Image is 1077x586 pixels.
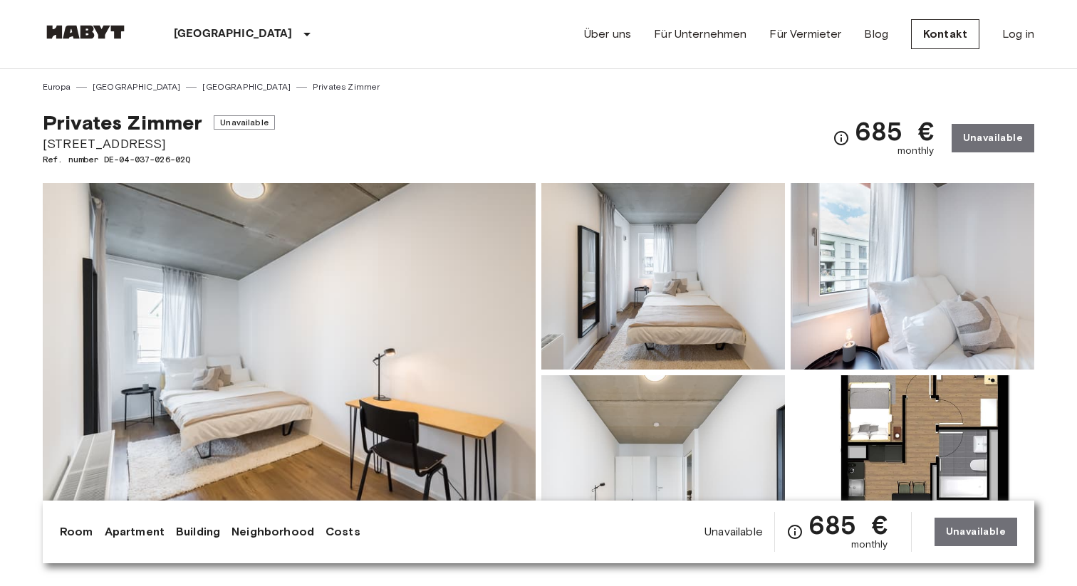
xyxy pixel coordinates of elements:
[43,183,536,562] img: Marketing picture of unit DE-04-037-026-02Q
[43,25,128,39] img: Habyt
[654,26,746,43] a: Für Unternehmen
[864,26,888,43] a: Blog
[541,183,785,370] img: Picture of unit DE-04-037-026-02Q
[43,110,202,135] span: Privates Zimmer
[202,80,291,93] a: [GEOGRAPHIC_DATA]
[584,26,631,43] a: Über uns
[60,523,93,540] a: Room
[326,523,360,540] a: Costs
[176,523,220,540] a: Building
[231,523,314,540] a: Neighborhood
[704,524,763,540] span: Unavailable
[1002,26,1034,43] a: Log in
[855,118,935,144] span: 685 €
[313,80,380,93] a: Privates Zimmer
[786,523,803,540] svg: Check cost overview for full price breakdown. Please note that discounts apply to new joiners onl...
[43,153,275,166] span: Ref. number DE-04-037-026-02Q
[851,538,888,552] span: monthly
[769,26,841,43] a: Für Vermieter
[43,135,275,153] span: [STREET_ADDRESS]
[105,523,165,540] a: Apartment
[833,130,850,147] svg: Check cost overview for full price breakdown. Please note that discounts apply to new joiners onl...
[791,375,1034,562] img: Picture of unit DE-04-037-026-02Q
[214,115,275,130] span: Unavailable
[174,26,293,43] p: [GEOGRAPHIC_DATA]
[911,19,979,49] a: Kontakt
[93,80,181,93] a: [GEOGRAPHIC_DATA]
[541,375,785,562] img: Picture of unit DE-04-037-026-02Q
[809,512,888,538] span: 685 €
[43,80,71,93] a: Europa
[897,144,935,158] span: monthly
[791,183,1034,370] img: Picture of unit DE-04-037-026-02Q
